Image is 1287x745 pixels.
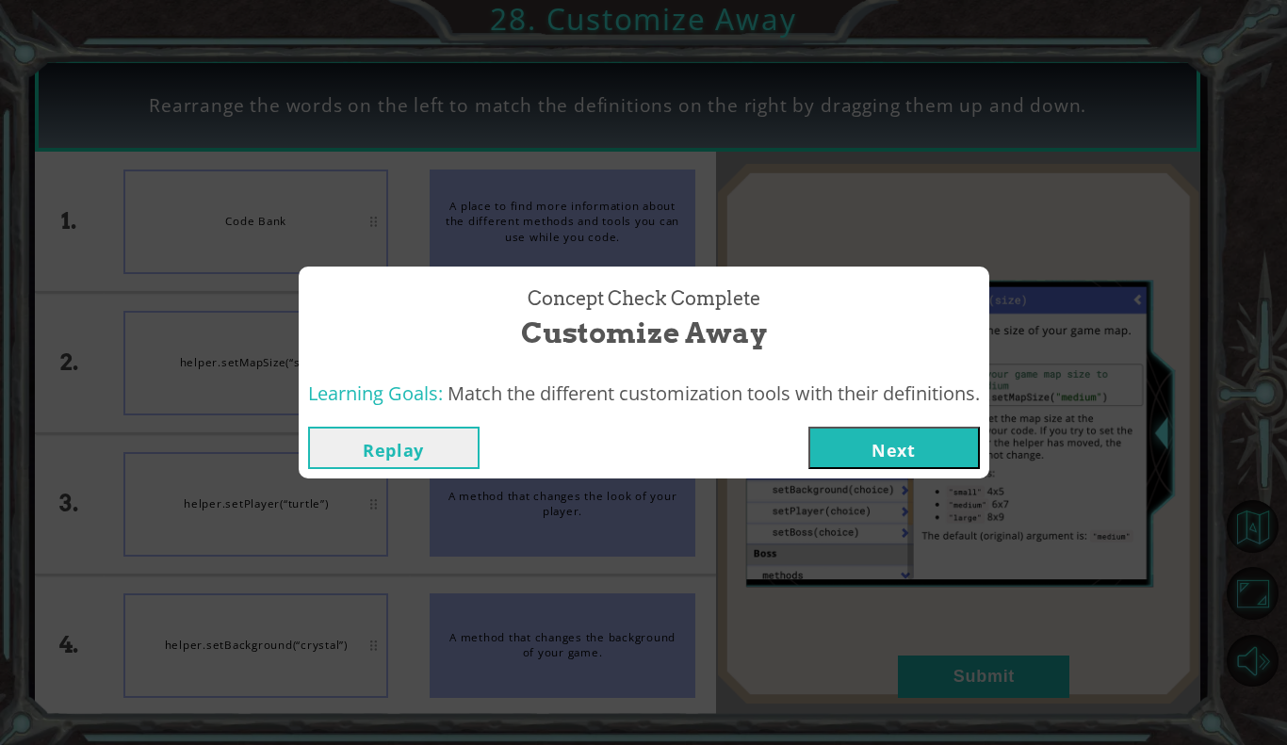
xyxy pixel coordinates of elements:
button: Next [808,427,980,469]
span: Concept Check Complete [528,285,760,313]
span: Match the different customization tools with their definitions. [448,381,980,406]
span: Customize Away [521,313,767,353]
span: Learning Goals: [308,381,443,406]
button: Replay [308,427,480,469]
